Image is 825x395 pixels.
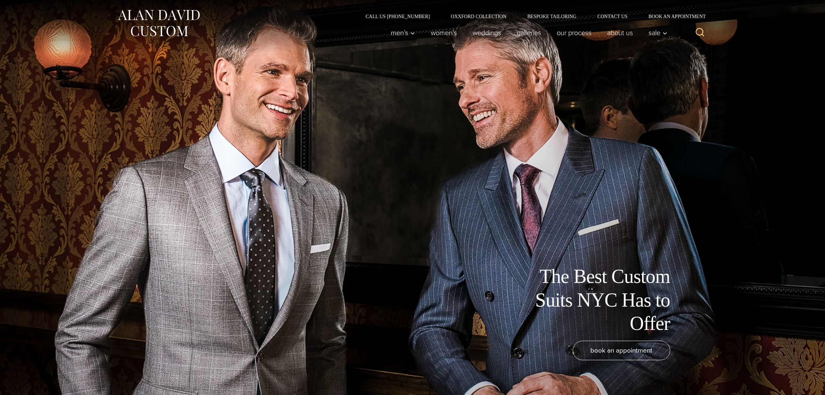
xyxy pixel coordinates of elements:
[440,14,517,19] a: Oxxford Collection
[599,26,641,40] a: About Us
[465,26,509,40] a: weddings
[692,24,708,41] button: View Search Form
[573,341,670,360] a: book an appointment
[549,26,599,40] a: Our Process
[423,26,465,40] a: Women’s
[517,14,587,19] a: Bespoke Tailoring
[649,29,667,36] span: Sale
[514,265,670,335] h1: The Best Custom Suits NYC Has to Offer
[590,345,652,355] span: book an appointment
[391,29,415,36] span: Men’s
[383,26,671,40] nav: Primary Navigation
[117,8,200,39] img: Alan David Custom
[355,14,441,19] a: Call Us [PHONE_NUMBER]
[638,14,708,19] a: Book an Appointment
[355,14,708,19] nav: Secondary Navigation
[509,26,549,40] a: Galleries
[587,14,638,19] a: Contact Us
